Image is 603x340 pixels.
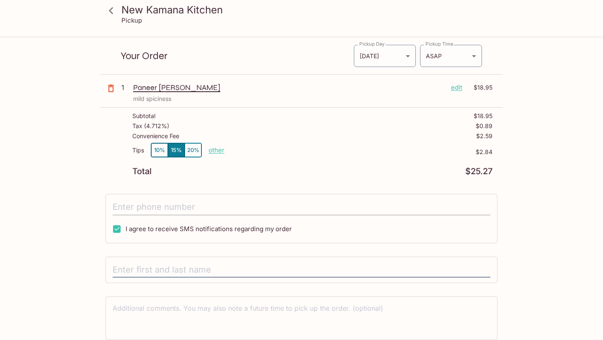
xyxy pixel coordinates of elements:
[476,133,492,139] p: $2.59
[467,83,492,92] p: $18.95
[121,3,496,16] h3: New Kamana Kitchen
[113,199,490,215] input: Enter phone number
[132,133,179,139] p: Convenience Fee
[465,167,492,175] p: $25.27
[209,146,224,154] button: other
[121,52,353,60] p: Your Order
[420,45,482,67] div: ASAP
[224,149,492,155] p: $2.84
[132,123,169,129] p: Tax ( 4.712% )
[451,83,462,92] p: edit
[474,113,492,119] p: $18.95
[151,143,168,157] button: 10%
[121,16,142,24] p: Pickup
[168,143,185,157] button: 15%
[132,167,152,175] p: Total
[121,83,130,92] p: 1
[132,113,155,119] p: Subtotal
[354,45,416,67] div: [DATE]
[476,123,492,129] p: $0.89
[133,95,492,102] p: mild spiciness
[425,41,454,47] label: Pickup Time
[133,83,444,92] p: Paneer [PERSON_NAME]
[126,225,292,233] span: I agree to receive SMS notifications regarding my order
[132,147,144,154] p: Tips
[113,262,490,278] input: Enter first and last name
[359,41,384,47] label: Pickup Day
[185,143,201,157] button: 20%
